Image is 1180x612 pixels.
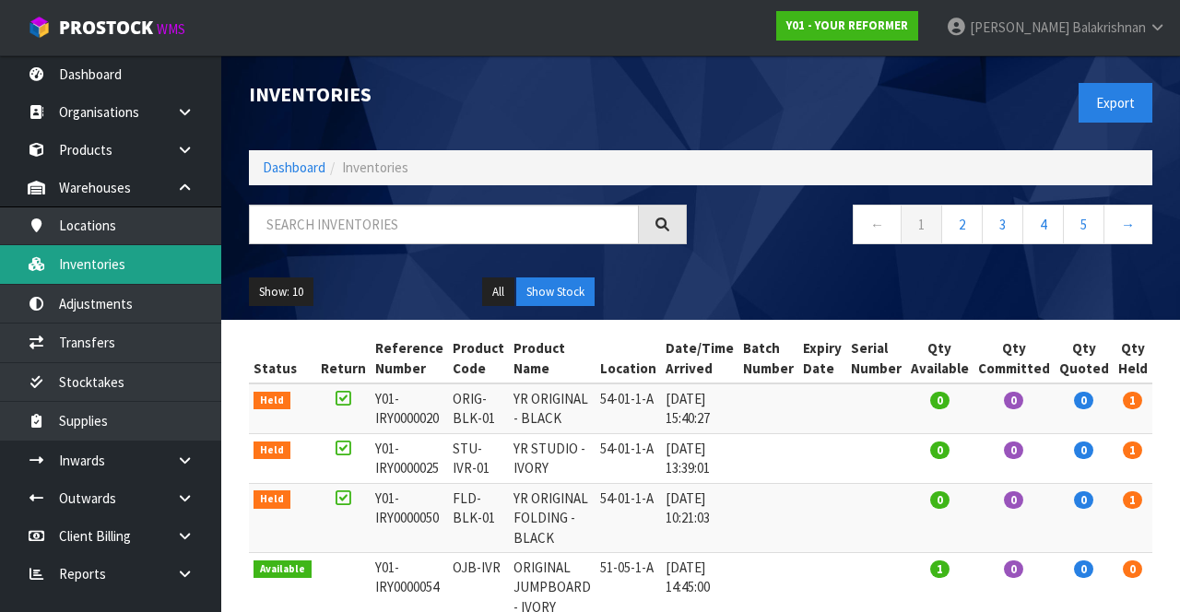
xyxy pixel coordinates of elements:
span: [PERSON_NAME] [970,18,1069,36]
nav: Page navigation [714,205,1152,250]
td: YR ORIGINAL FOLDING - BLACK [509,483,596,552]
th: Date/Time Arrived [661,334,738,383]
span: 0 [930,491,950,509]
a: 3 [982,205,1023,244]
td: 54-01-1-A [596,433,661,483]
span: Held [254,490,290,509]
button: All [482,277,514,307]
a: 1 [901,205,942,244]
span: 0 [1074,560,1093,578]
td: Y01-IRY0000050 [371,483,448,552]
th: Location [596,334,661,383]
th: Reference Number [371,334,448,383]
th: Return [316,334,371,383]
span: 0 [930,392,950,409]
th: Status [249,334,316,383]
h1: Inventories [249,83,687,105]
td: STU-IVR-01 [448,433,509,483]
span: 1 [1123,491,1142,509]
span: Held [254,392,290,410]
span: 1 [1123,441,1142,459]
td: [DATE] 13:39:01 [661,433,738,483]
td: FLD-BLK-01 [448,483,509,552]
button: Show: 10 [249,277,313,307]
button: Export [1079,83,1152,123]
a: → [1103,205,1152,244]
span: Held [254,441,290,460]
span: 0 [1074,441,1093,459]
input: Search inventories [249,205,639,244]
span: 1 [930,560,950,578]
span: ProStock [59,16,153,40]
span: Balakrishnan [1072,18,1146,36]
th: Qty Available [906,334,973,383]
strong: Y01 - YOUR REFORMER [786,18,908,33]
a: 4 [1022,205,1064,244]
span: 0 [1074,491,1093,509]
td: Y01-IRY0000025 [371,433,448,483]
td: [DATE] 10:21:03 [661,483,738,552]
a: Dashboard [263,159,325,176]
span: 1 [1123,392,1142,409]
th: Serial Number [846,334,906,383]
a: 5 [1063,205,1104,244]
span: 0 [1004,491,1023,509]
small: WMS [157,20,185,38]
th: Product Code [448,334,509,383]
img: cube-alt.png [28,16,51,39]
a: ← [853,205,902,244]
th: Product Name [509,334,596,383]
td: YR ORIGINAL - BLACK [509,383,596,433]
span: 0 [930,441,950,459]
td: ORIG-BLK-01 [448,383,509,433]
td: Y01-IRY0000020 [371,383,448,433]
th: Expiry Date [798,334,846,383]
td: 54-01-1-A [596,483,661,552]
button: Show Stock [516,277,595,307]
a: Y01 - YOUR REFORMER [776,11,918,41]
span: 0 [1004,560,1023,578]
th: Qty Committed [973,334,1055,383]
th: Batch Number [738,334,798,383]
span: Inventories [342,159,408,176]
span: 0 [1123,560,1142,578]
span: Available [254,560,312,579]
th: Qty Quoted [1055,334,1114,383]
th: Qty Held [1114,334,1152,383]
td: 54-01-1-A [596,383,661,433]
span: 0 [1074,392,1093,409]
a: 2 [941,205,983,244]
span: 0 [1004,441,1023,459]
span: 0 [1004,392,1023,409]
td: YR STUDIO - IVORY [509,433,596,483]
td: [DATE] 15:40:27 [661,383,738,433]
